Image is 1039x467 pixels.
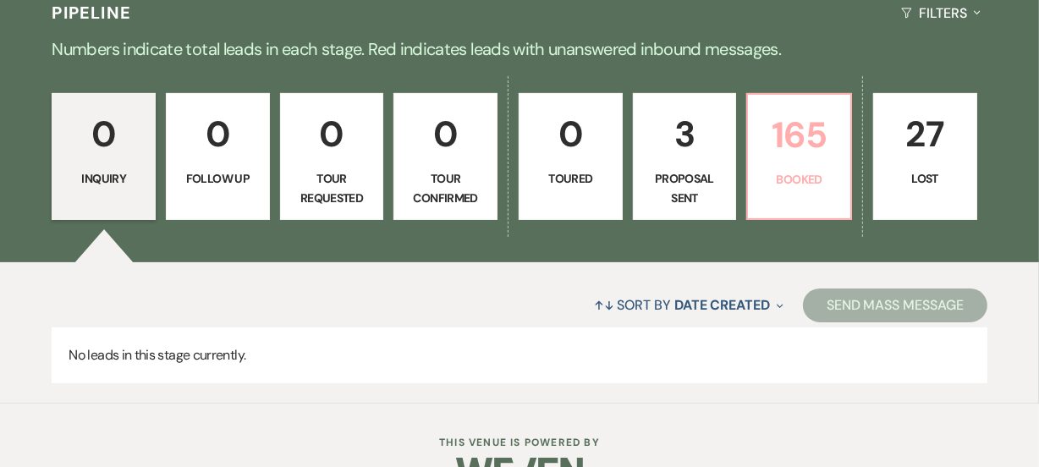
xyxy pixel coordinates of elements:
[873,93,977,220] a: 27Lost
[530,169,612,188] p: Toured
[519,93,623,220] a: 0Toured
[52,1,131,25] h3: Pipeline
[52,327,987,383] p: No leads in this stage currently.
[644,106,726,162] p: 3
[404,106,487,162] p: 0
[884,106,966,162] p: 27
[884,169,966,188] p: Lost
[63,169,145,188] p: Inquiry
[63,106,145,162] p: 0
[530,106,612,162] p: 0
[644,169,726,207] p: Proposal Sent
[404,169,487,207] p: Tour Confirmed
[52,93,156,220] a: 0Inquiry
[291,169,373,207] p: Tour Requested
[587,283,790,327] button: Sort By Date Created
[280,93,384,220] a: 0Tour Requested
[758,170,840,189] p: Booked
[674,296,770,314] span: Date Created
[291,106,373,162] p: 0
[177,106,259,162] p: 0
[177,169,259,188] p: Follow Up
[758,107,840,163] p: 165
[594,296,614,314] span: ↑↓
[633,93,737,220] a: 3Proposal Sent
[393,93,498,220] a: 0Tour Confirmed
[166,93,270,220] a: 0Follow Up
[746,93,852,220] a: 165Booked
[803,288,987,322] button: Send Mass Message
